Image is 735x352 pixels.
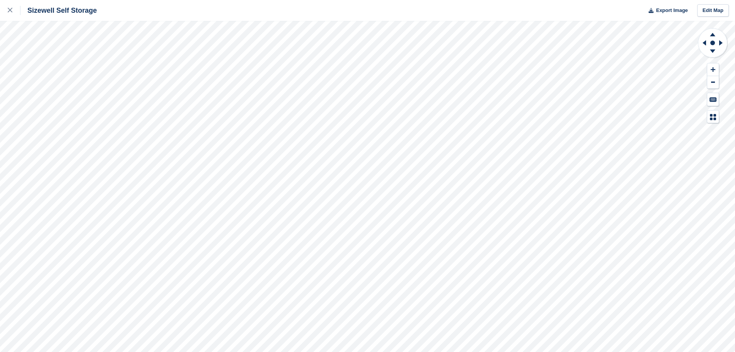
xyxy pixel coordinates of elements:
[697,4,729,17] a: Edit Map
[707,76,719,89] button: Zoom Out
[644,4,688,17] button: Export Image
[707,93,719,106] button: Keyboard Shortcuts
[707,111,719,123] button: Map Legend
[707,63,719,76] button: Zoom In
[20,6,97,15] div: Sizewell Self Storage
[656,7,688,14] span: Export Image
